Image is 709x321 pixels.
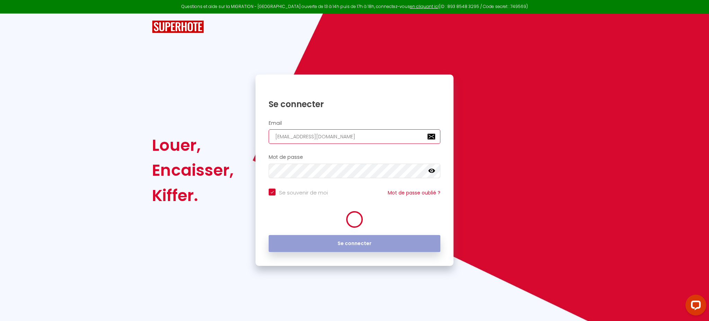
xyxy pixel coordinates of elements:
iframe: LiveChat chat widget [680,292,709,321]
button: Se connecter [269,235,440,252]
div: Encaisser, [152,158,234,183]
div: Louer, [152,133,234,158]
div: Kiffer. [152,183,234,208]
input: Ton Email [269,129,440,144]
a: Mot de passe oublié ? [388,189,440,196]
a: en cliquant ici [410,3,439,9]
img: SuperHote logo [152,20,204,33]
h2: Mot de passe [269,154,440,160]
h1: Se connecter [269,99,440,110]
h2: Email [269,120,440,126]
